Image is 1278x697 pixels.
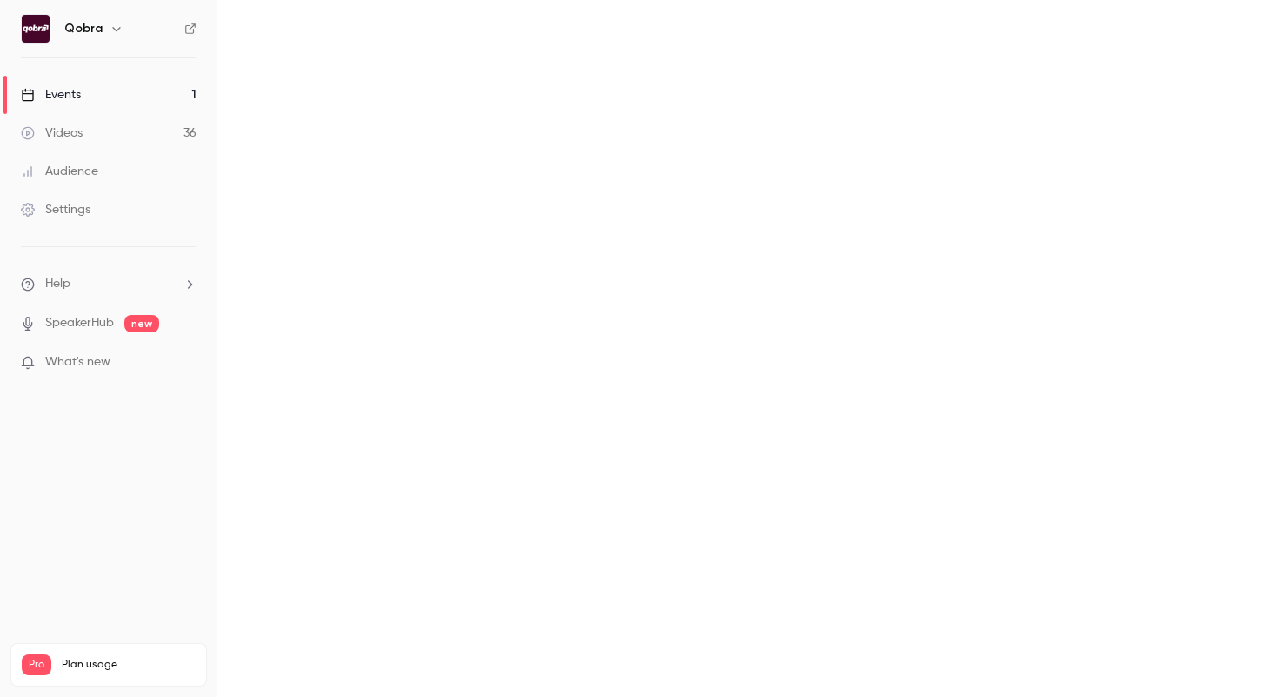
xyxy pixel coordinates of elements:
[62,658,196,672] span: Plan usage
[21,124,83,142] div: Videos
[64,20,103,37] h6: Qobra
[22,15,50,43] img: Qobra
[21,86,81,104] div: Events
[45,275,70,293] span: Help
[21,201,90,218] div: Settings
[176,355,196,371] iframe: Noticeable Trigger
[124,315,159,332] span: new
[45,314,114,332] a: SpeakerHub
[21,163,98,180] div: Audience
[45,353,110,372] span: What's new
[21,275,196,293] li: help-dropdown-opener
[22,654,51,675] span: Pro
